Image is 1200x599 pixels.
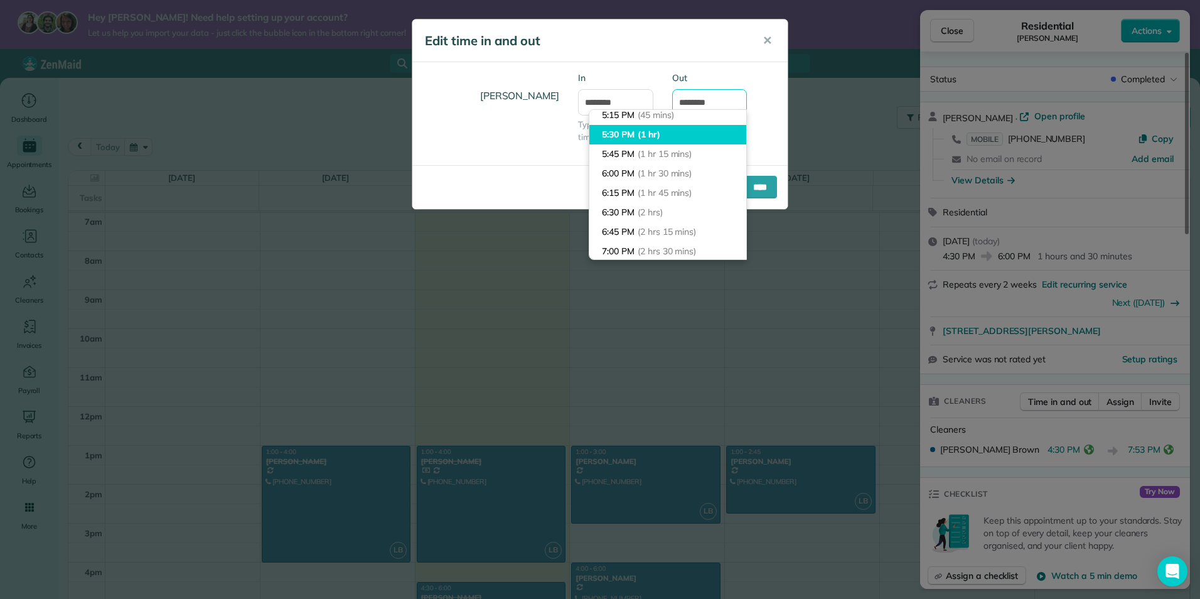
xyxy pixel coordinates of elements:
li: 5:45 PM [589,144,746,164]
label: In [578,72,653,84]
div: Open Intercom Messenger [1157,556,1187,586]
label: Out [672,72,747,84]
span: (2 hrs 15 mins) [638,226,696,237]
span: ✕ [763,33,772,48]
span: (1 hr 30 mins) [638,168,692,179]
span: Type or select a time [578,119,653,143]
span: (2 hrs 30 mins) [638,246,696,257]
span: (45 mins) [638,109,674,121]
li: 5:30 PM [589,125,746,144]
li: 7:00 PM [589,242,746,261]
li: 5:15 PM [589,105,746,125]
h5: Edit time in and out [425,32,745,50]
span: (1 hr) [638,129,660,140]
li: 6:30 PM [589,203,746,222]
span: (2 hrs) [638,207,663,218]
span: (1 hr 45 mins) [638,187,692,198]
li: 6:00 PM [589,164,746,183]
span: (1 hr 15 mins) [638,148,692,159]
li: 6:45 PM [589,222,746,242]
h4: [PERSON_NAME] [422,78,559,114]
li: 6:15 PM [589,183,746,203]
